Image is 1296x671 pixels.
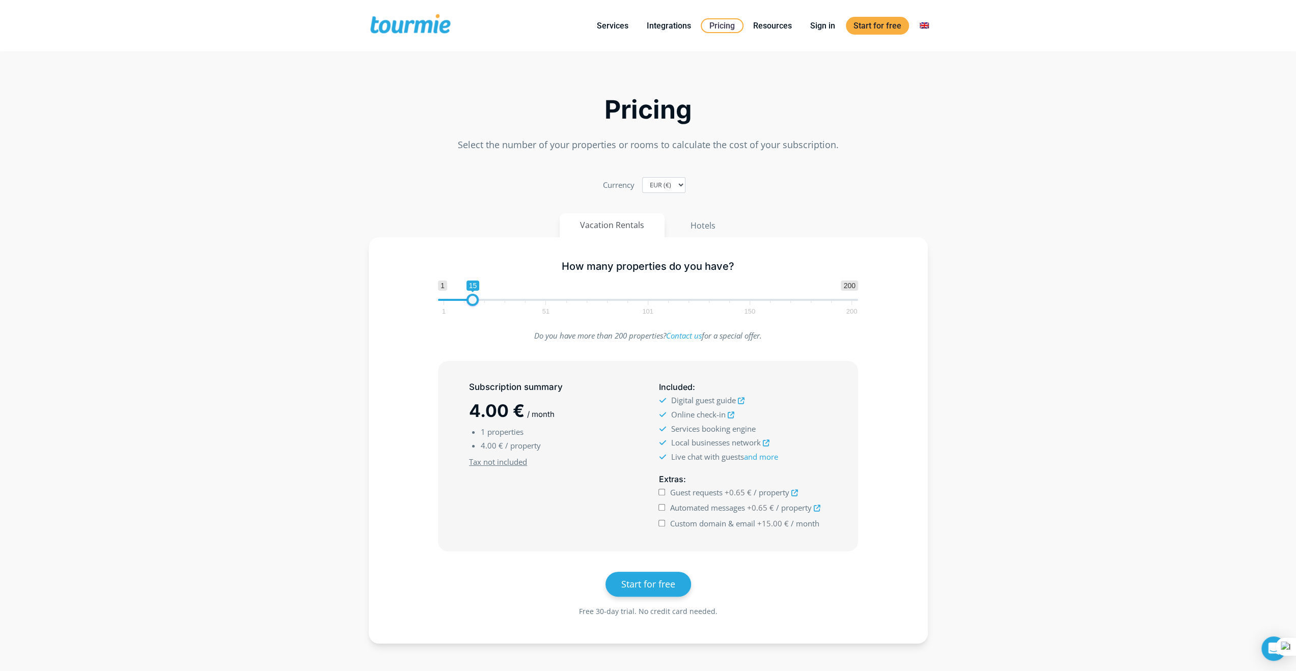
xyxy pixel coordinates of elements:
[438,281,447,291] span: 1
[725,487,752,497] span: +0.65 €
[670,502,745,513] span: Automated messages
[743,452,778,462] a: and more
[671,437,760,448] span: Local businesses network
[791,518,819,528] span: / month
[440,309,447,314] span: 1
[438,260,858,273] h5: How many properties do you have?
[671,395,735,405] span: Digital guest guide
[469,457,527,467] u: Tax not included
[671,424,755,434] span: Services booking engine
[803,19,843,32] a: Sign in
[841,281,858,291] span: 200
[671,452,778,462] span: Live chat with guests
[671,409,725,420] span: Online check-in
[757,518,789,528] span: +15.00 €
[670,518,755,528] span: Custom domain & email
[747,502,774,513] span: +0.65 €
[658,382,692,392] span: Included
[438,329,858,343] p: Do you have more than 200 properties? for a special offer.
[658,473,826,486] h5: :
[505,440,541,451] span: / property
[701,18,743,33] a: Pricing
[369,138,928,152] p: Select the number of your properties or rooms to calculate the cost of your subscription.
[560,213,665,237] button: Vacation Rentals
[641,309,655,314] span: 101
[466,281,480,291] span: 15
[746,19,799,32] a: Resources
[846,17,909,35] a: Start for free
[469,381,637,394] h5: Subscription summary
[369,98,928,122] h2: Pricing
[658,474,683,484] span: Extras
[670,213,736,238] button: Hotels
[605,572,691,597] a: Start for free
[469,400,525,421] span: 4.00 €
[658,381,826,394] h5: :
[639,19,699,32] a: Integrations
[1261,636,1286,661] div: Open Intercom Messenger
[776,502,812,513] span: / property
[527,409,555,419] span: / month
[754,487,789,497] span: / property
[579,606,718,616] span: Free 30-day trial. No credit card needed.
[845,309,859,314] span: 200
[541,309,551,314] span: 51
[621,578,675,590] span: Start for free
[670,487,723,497] span: Guest requests
[666,330,702,341] a: Contact us
[742,309,757,314] span: 150
[481,427,485,437] span: 1
[589,19,636,32] a: Services
[481,440,503,451] span: 4.00 €
[603,178,635,192] label: Currency
[487,427,523,437] span: properties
